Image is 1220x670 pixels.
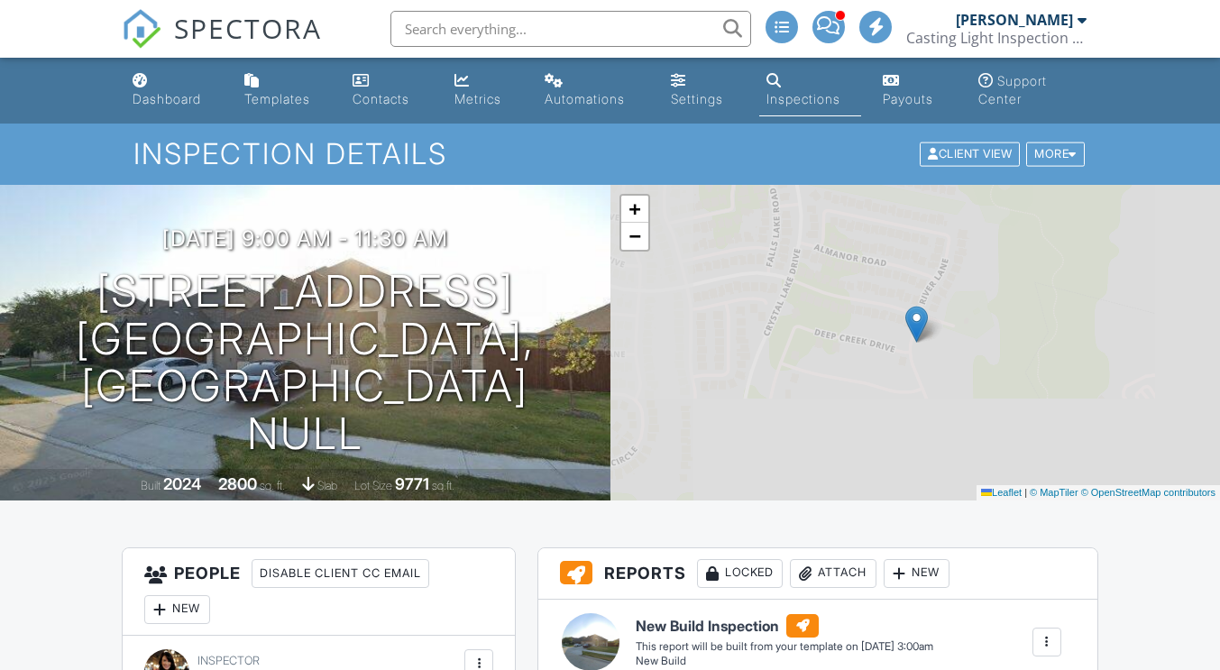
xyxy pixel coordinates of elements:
[162,226,448,251] h3: [DATE] 9:00 am - 11:30 am
[353,91,409,106] div: Contacts
[628,225,640,247] span: −
[664,65,745,116] a: Settings
[981,487,1022,498] a: Leaflet
[920,142,1020,167] div: Client View
[125,65,222,116] a: Dashboard
[1030,487,1078,498] a: © MapTiler
[197,654,260,667] span: Inspector
[447,65,523,116] a: Metrics
[978,73,1047,106] div: Support Center
[876,65,957,116] a: Payouts
[1024,487,1027,498] span: |
[1081,487,1215,498] a: © OpenStreetMap contributors
[697,559,783,588] div: Locked
[454,91,501,106] div: Metrics
[636,654,933,669] div: New Build
[244,91,310,106] div: Templates
[317,479,337,492] span: slab
[345,65,433,116] a: Contacts
[956,11,1073,29] div: [PERSON_NAME]
[537,65,648,116] a: Automations (Advanced)
[174,9,322,47] span: SPECTORA
[538,548,1096,600] h3: Reports
[252,559,429,588] div: Disable Client CC Email
[884,559,949,588] div: New
[790,559,876,588] div: Attach
[918,146,1024,160] a: Client View
[133,91,201,106] div: Dashboard
[237,65,331,116] a: Templates
[628,197,640,220] span: +
[971,65,1095,116] a: Support Center
[218,474,257,493] div: 2800
[395,474,429,493] div: 9771
[260,479,285,492] span: sq. ft.
[29,268,582,458] h1: [STREET_ADDRESS] [GEOGRAPHIC_DATA], [GEOGRAPHIC_DATA] NULL
[545,91,625,106] div: Automations
[141,479,161,492] span: Built
[123,548,515,636] h3: People
[144,595,210,624] div: New
[163,474,201,493] div: 2024
[390,11,751,47] input: Search everything...
[1026,142,1085,167] div: More
[883,91,933,106] div: Payouts
[621,196,648,223] a: Zoom in
[766,91,840,106] div: Inspections
[636,639,933,654] div: This report will be built from your template on [DATE] 3:00am
[432,479,454,492] span: sq.ft.
[621,223,648,250] a: Zoom out
[133,138,1087,170] h1: Inspection Details
[354,479,392,492] span: Lot Size
[671,91,723,106] div: Settings
[636,614,933,638] h6: New Build Inspection
[759,65,861,116] a: Inspections
[122,24,322,62] a: SPECTORA
[906,29,1087,47] div: Casting Light Inspection Services LLC
[905,306,928,343] img: Marker
[122,9,161,49] img: The Best Home Inspection Software - Spectora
